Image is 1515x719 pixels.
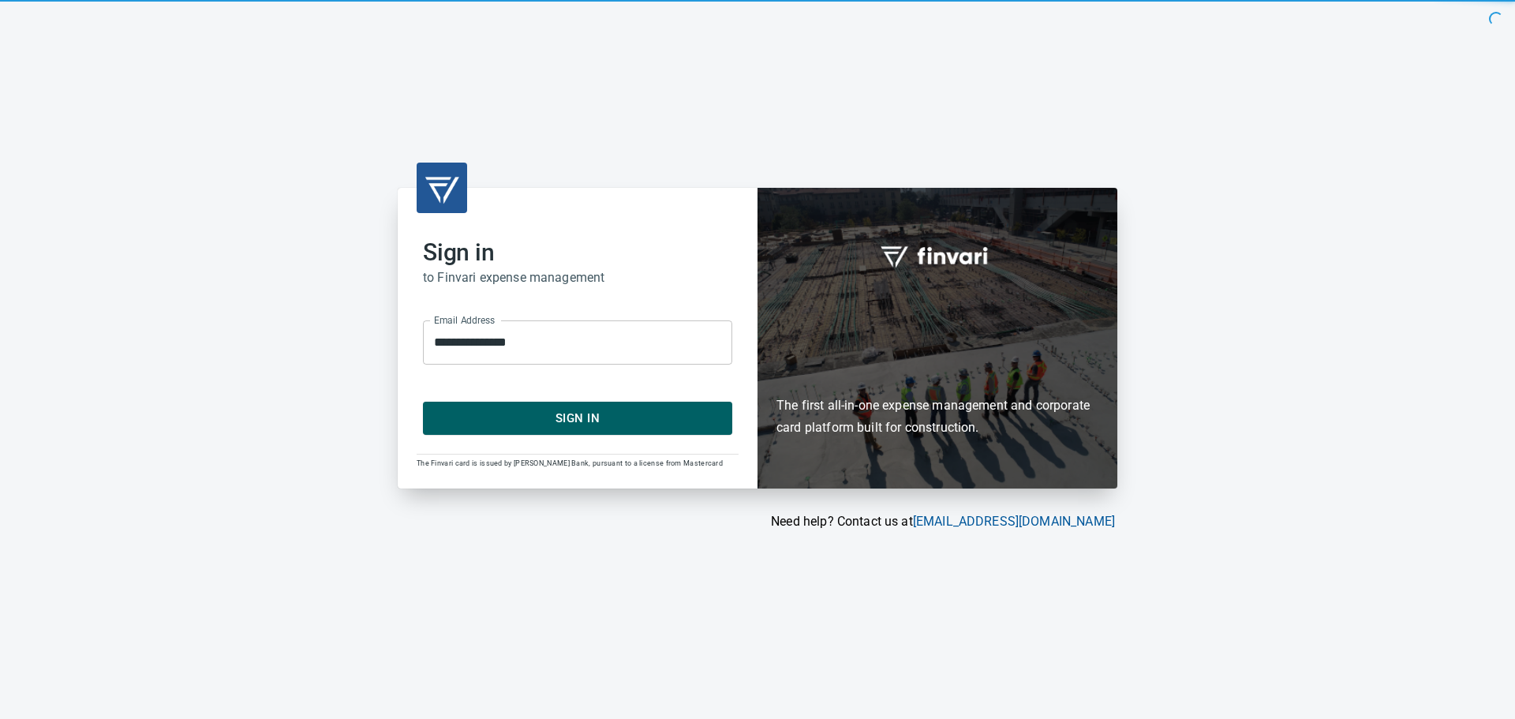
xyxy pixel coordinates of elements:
img: fullword_logo_white.png [878,238,997,274]
span: The Finvari card is issued by [PERSON_NAME] Bank, pursuant to a license from Mastercard [417,459,723,467]
h2: Sign in [423,238,732,267]
div: Finvari [757,188,1117,489]
button: Sign In [423,402,732,435]
span: Sign In [440,408,715,429]
img: transparent_logo.png [423,169,461,207]
a: [EMAIL_ADDRESS][DOMAIN_NAME] [913,514,1115,529]
h6: The first all-in-one expense management and corporate card platform built for construction. [776,304,1098,440]
h6: to Finvari expense management [423,267,732,289]
p: Need help? Contact us at [398,512,1115,531]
